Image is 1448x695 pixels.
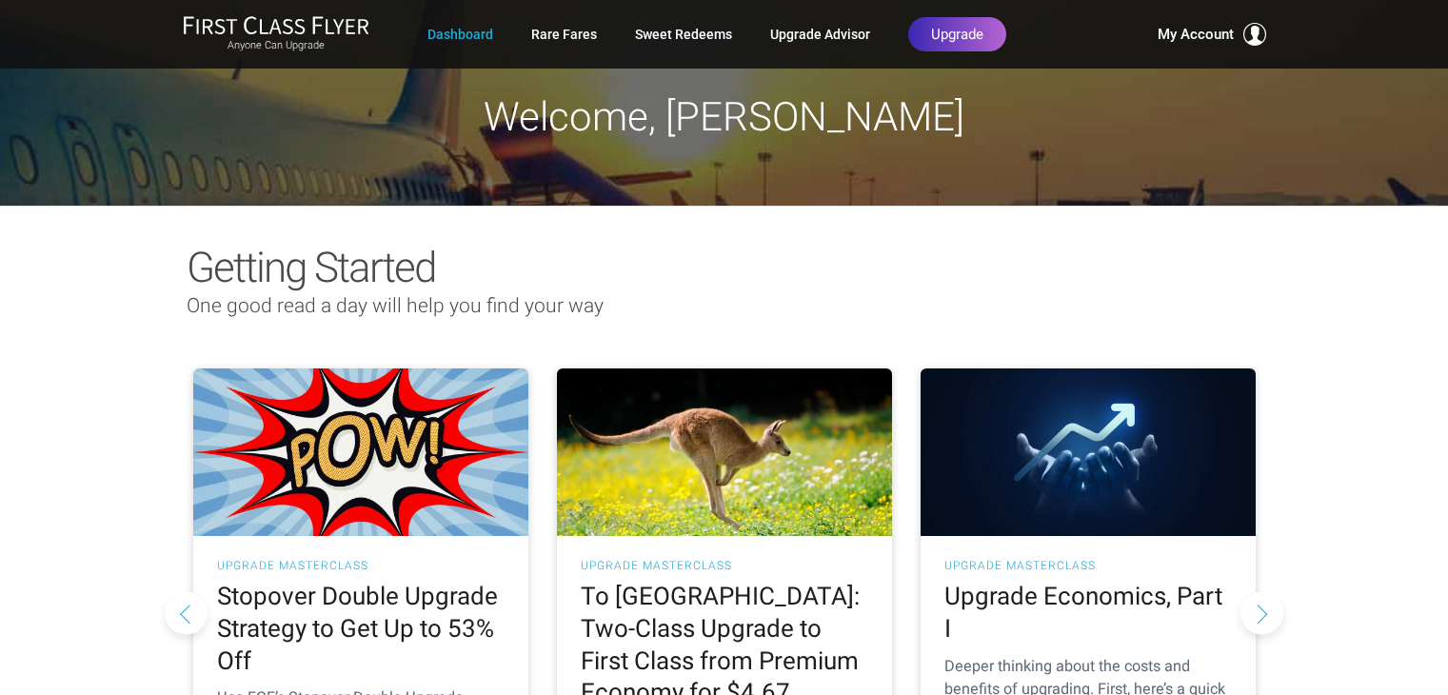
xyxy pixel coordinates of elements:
a: Upgrade Advisor [770,17,870,51]
small: Anyone Can Upgrade [183,39,369,52]
span: My Account [1158,23,1234,46]
a: Sweet Redeems [635,17,732,51]
h3: UPGRADE MASTERCLASS [217,560,505,571]
h3: UPGRADE MASTERCLASS [581,560,868,571]
a: First Class FlyerAnyone Can Upgrade [183,15,369,53]
span: One good read a day will help you find your way [187,294,604,317]
button: Next slide [1240,591,1283,634]
a: Rare Fares [531,17,597,51]
h2: Upgrade Economics, Part I [944,581,1232,645]
img: First Class Flyer [183,15,369,35]
a: Upgrade [908,17,1006,51]
a: Dashboard [427,17,493,51]
button: Previous slide [165,591,208,634]
h2: Stopover Double Upgrade Strategy to Get Up to 53% Off [217,581,505,677]
span: Welcome, [PERSON_NAME] [484,93,964,140]
h3: UPGRADE MASTERCLASS [944,560,1232,571]
button: My Account [1158,23,1266,46]
span: Getting Started [187,243,435,292]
